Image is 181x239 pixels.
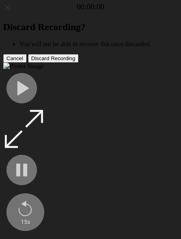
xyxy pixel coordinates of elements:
a: 00:00:00 [77,2,104,11]
button: Cancel [3,54,27,63]
h2: Discard Recording? [3,22,178,32]
img: Poster Image [3,63,43,70]
li: You will not be able to recover this once discarded. [19,41,178,48]
button: Discard Recording [28,54,79,63]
